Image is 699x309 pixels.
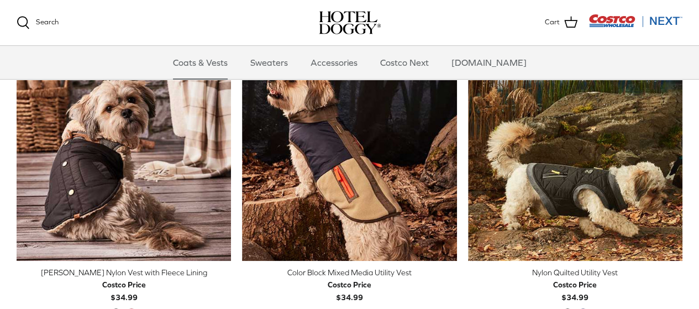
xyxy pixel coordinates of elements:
a: Visit Costco Next [588,21,682,29]
a: Sweaters [240,46,298,79]
b: $34.99 [328,279,371,301]
div: [PERSON_NAME] Nylon Vest with Fleece Lining [17,266,231,279]
span: Cart [545,17,560,28]
a: Nylon Quilted Utility Vest [468,46,682,261]
a: Color Block Mixed Media Utility Vest Costco Price$34.99 [242,266,456,303]
a: hoteldoggy.com hoteldoggycom [319,11,381,34]
span: Search [36,18,59,26]
a: Coats & Vests [163,46,238,79]
b: $34.99 [102,279,146,301]
a: Color Block Mixed Media Utility Vest [242,46,456,261]
a: Nylon Quilted Utility Vest Costco Price$34.99 [468,266,682,303]
div: Nylon Quilted Utility Vest [468,266,682,279]
a: Cart [545,15,577,30]
a: Costco Next [370,46,439,79]
div: Costco Price [102,279,146,291]
a: Melton Nylon Vest with Fleece Lining [17,46,231,261]
img: hoteldoggycom [319,11,381,34]
img: Costco Next [588,14,682,28]
img: tan dog wearing a blue & brown vest [242,46,456,261]
div: Costco Price [553,279,597,291]
a: [DOMAIN_NAME] [442,46,537,79]
b: $34.99 [553,279,597,301]
a: Search [17,16,59,29]
a: Accessories [301,46,367,79]
div: Costco Price [328,279,371,291]
div: Color Block Mixed Media Utility Vest [242,266,456,279]
a: [PERSON_NAME] Nylon Vest with Fleece Lining Costco Price$34.99 [17,266,231,303]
